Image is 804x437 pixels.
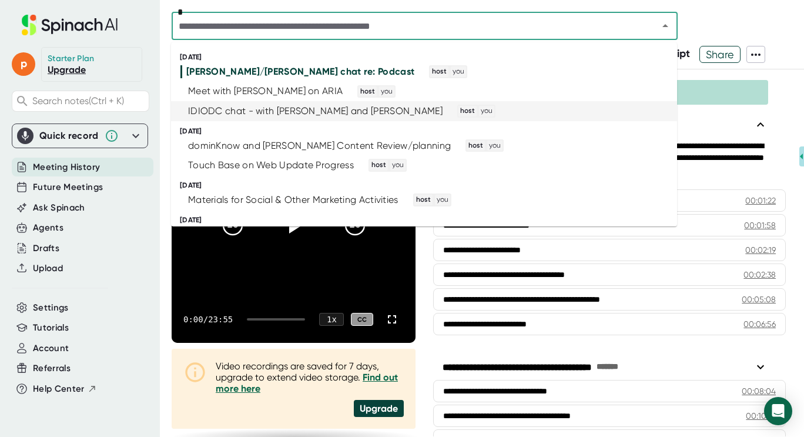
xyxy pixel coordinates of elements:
[743,318,776,330] div: 00:06:56
[33,161,100,174] button: Meeting History
[188,85,343,97] div: Meet with [PERSON_NAME] on ARIA
[188,159,354,171] div: Touch Base on Web Update Progress
[379,86,394,97] span: you
[657,18,674,34] button: Close
[746,410,776,422] div: 00:10:41
[180,216,677,225] div: [DATE]
[467,141,485,151] span: host
[487,141,503,151] span: you
[12,52,35,76] span: p
[33,262,63,275] button: Upload
[216,372,398,394] a: Find out more here
[180,53,677,62] div: [DATE]
[32,95,124,106] span: Search notes (Ctrl + K)
[17,124,143,148] div: Quick record
[33,181,103,194] button: Future Meetings
[33,242,59,255] button: Drafts
[390,160,406,171] span: you
[700,44,741,65] span: Share
[180,181,677,190] div: [DATE]
[699,46,741,63] button: Share
[33,382,97,396] button: Help Center
[39,130,99,142] div: Quick record
[745,195,776,206] div: 00:01:22
[33,362,71,375] button: Referrals
[48,64,86,75] a: Upgrade
[216,361,404,394] div: Video recordings are saved for 7 days, upgrade to extend video storage.
[33,342,69,355] button: Account
[458,106,477,116] span: host
[180,127,677,136] div: [DATE]
[188,194,398,206] div: Materials for Social & Other Marketing Activities
[183,315,233,324] div: 0:00 / 23:55
[354,400,404,417] div: Upgrade
[742,293,776,305] div: 00:05:08
[359,86,377,97] span: host
[430,66,448,77] span: host
[188,140,451,152] div: dominKnow and [PERSON_NAME] Content Review/planning
[744,219,776,231] div: 00:01:58
[186,66,414,78] div: [PERSON_NAME]/[PERSON_NAME] chat re: Podcast
[479,106,494,116] span: you
[33,221,63,235] button: Agents
[33,301,69,315] button: Settings
[764,397,792,425] div: Open Intercom Messenger
[745,244,776,256] div: 00:02:19
[370,160,388,171] span: host
[742,385,776,397] div: 00:08:04
[48,54,95,64] div: Starter Plan
[33,382,85,396] span: Help Center
[451,66,466,77] span: you
[188,105,443,117] div: IDIODC chat - with [PERSON_NAME] and [PERSON_NAME]
[435,195,450,205] span: you
[351,313,373,326] div: CC
[33,321,69,335] button: Tutorials
[33,201,85,215] button: Ask Spinach
[743,269,776,281] div: 00:02:38
[319,313,344,326] div: 1 x
[414,195,433,205] span: host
